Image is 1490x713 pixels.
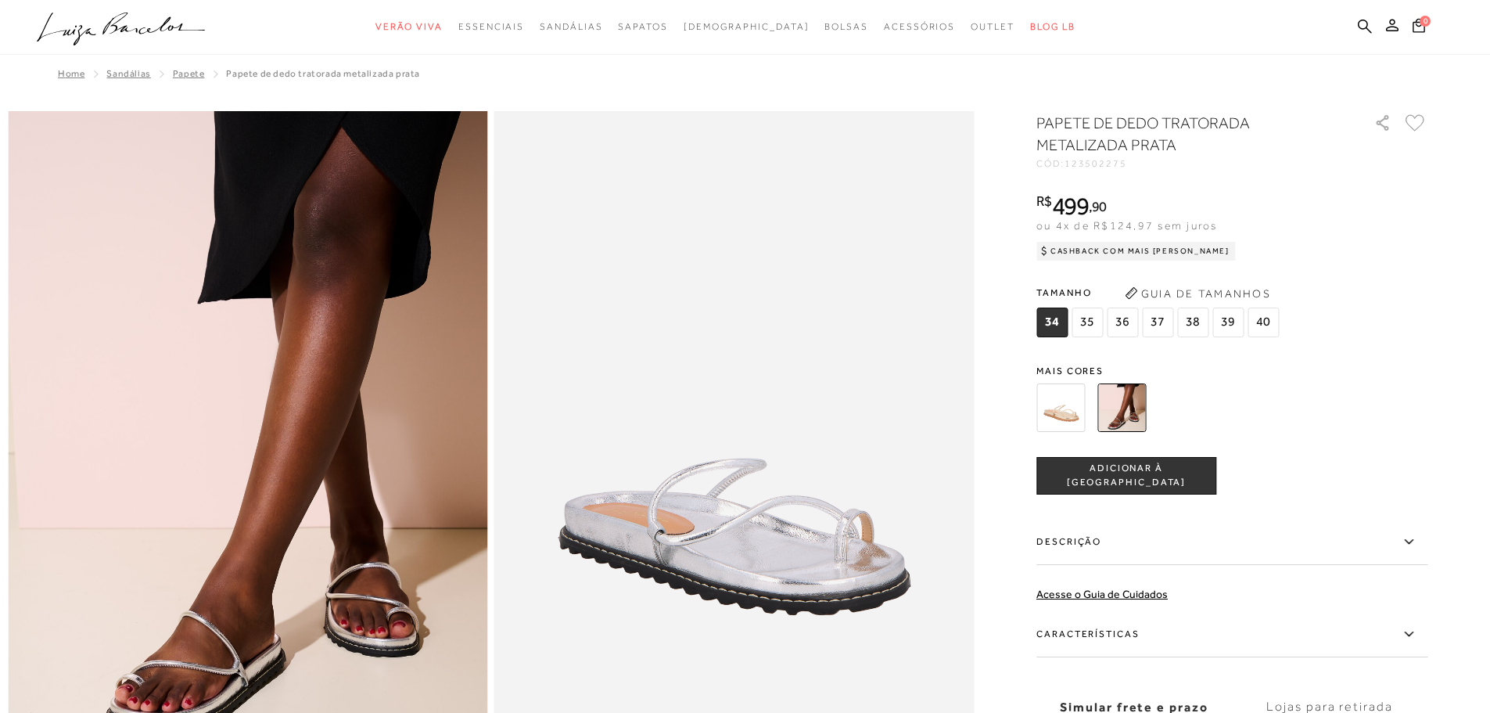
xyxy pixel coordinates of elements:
[458,13,524,41] a: categoryNavScreenReaderText
[618,21,667,32] span: Sapatos
[1030,13,1075,41] a: BLOG LB
[106,68,150,79] a: SANDÁLIAS
[618,13,667,41] a: categoryNavScreenReaderText
[540,21,602,32] span: Sandálias
[1036,612,1427,657] label: Características
[1036,281,1283,304] span: Tamanho
[1037,462,1215,489] span: ADICIONAR À [GEOGRAPHIC_DATA]
[824,13,868,41] a: categoryNavScreenReaderText
[1212,308,1244,337] span: 39
[684,21,810,32] span: [DEMOGRAPHIC_DATA]
[1036,520,1427,565] label: Descrição
[458,21,524,32] span: Essenciais
[1052,192,1089,220] span: 499
[1036,457,1216,495] button: ADICIONAR À [GEOGRAPHIC_DATA]
[884,21,955,32] span: Acessórios
[684,13,810,41] a: noSubCategoriesText
[1036,112,1330,156] h1: PAPETE DE DEDO TRATORADA METALIZADA PRATA
[971,21,1014,32] span: Outlet
[1119,281,1276,306] button: Guia de Tamanhos
[1036,159,1349,168] div: CÓD:
[226,68,420,79] span: PAPETE DE DEDO TRATORADA METALIZADA PRATA
[1142,308,1173,337] span: 37
[1092,198,1107,214] span: 90
[1177,308,1208,337] span: 38
[375,13,443,41] a: categoryNavScreenReaderText
[375,21,443,32] span: Verão Viva
[1036,366,1427,376] span: Mais cores
[1030,21,1075,32] span: BLOG LB
[1408,17,1430,38] button: 0
[1036,219,1217,232] span: ou 4x de R$124,97 sem juros
[824,21,868,32] span: Bolsas
[1036,194,1052,208] i: R$
[1420,16,1431,27] span: 0
[1065,158,1127,169] span: 123502275
[1036,308,1068,337] span: 34
[1248,308,1279,337] span: 40
[884,13,955,41] a: categoryNavScreenReaderText
[1097,384,1146,432] img: PAPETE DE DEDO TRATORADA METALIZADA PRATA
[173,68,205,79] a: Papete
[1072,308,1103,337] span: 35
[58,68,84,79] a: Home
[1036,588,1168,600] a: Acesse o Guia de Cuidados
[1089,200,1107,214] i: ,
[1036,242,1236,261] div: Cashback com Mais [PERSON_NAME]
[540,13,602,41] a: categoryNavScreenReaderText
[1107,308,1138,337] span: 36
[971,13,1014,41] a: categoryNavScreenReaderText
[1036,384,1085,432] img: PAPETE DE DEDO TRATORADA METALIZADA DOURADA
